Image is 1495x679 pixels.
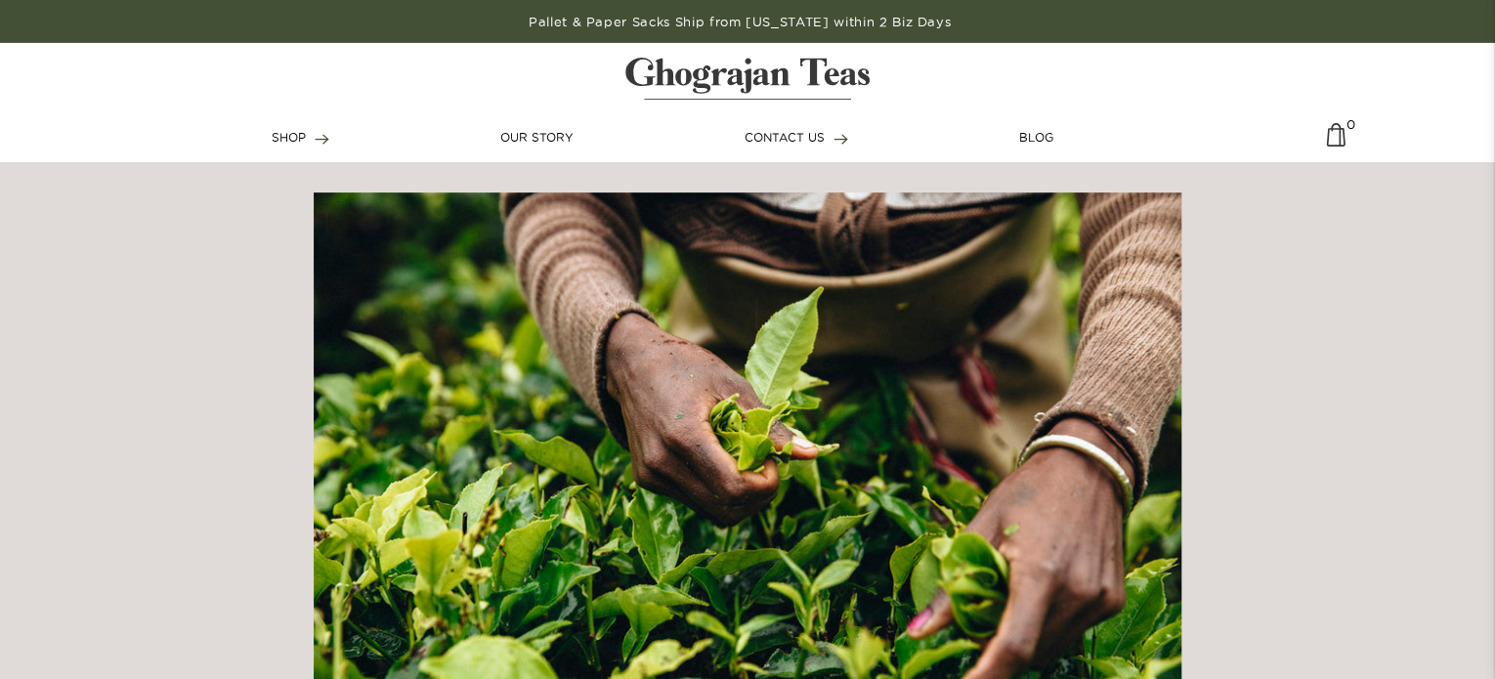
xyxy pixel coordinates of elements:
[745,129,848,147] a: CONTACT US
[833,134,848,145] img: forward-arrow.svg
[272,131,306,144] span: SHOP
[315,134,329,145] img: forward-arrow.svg
[745,131,825,144] span: CONTACT US
[1326,123,1345,161] img: cart-icon-matt.svg
[1346,115,1355,124] span: 0
[272,129,329,147] a: SHOP
[625,58,870,100] img: logo-matt.svg
[1326,123,1345,161] a: 0
[1019,129,1053,147] a: BLOG
[500,129,574,147] a: OUR STORY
